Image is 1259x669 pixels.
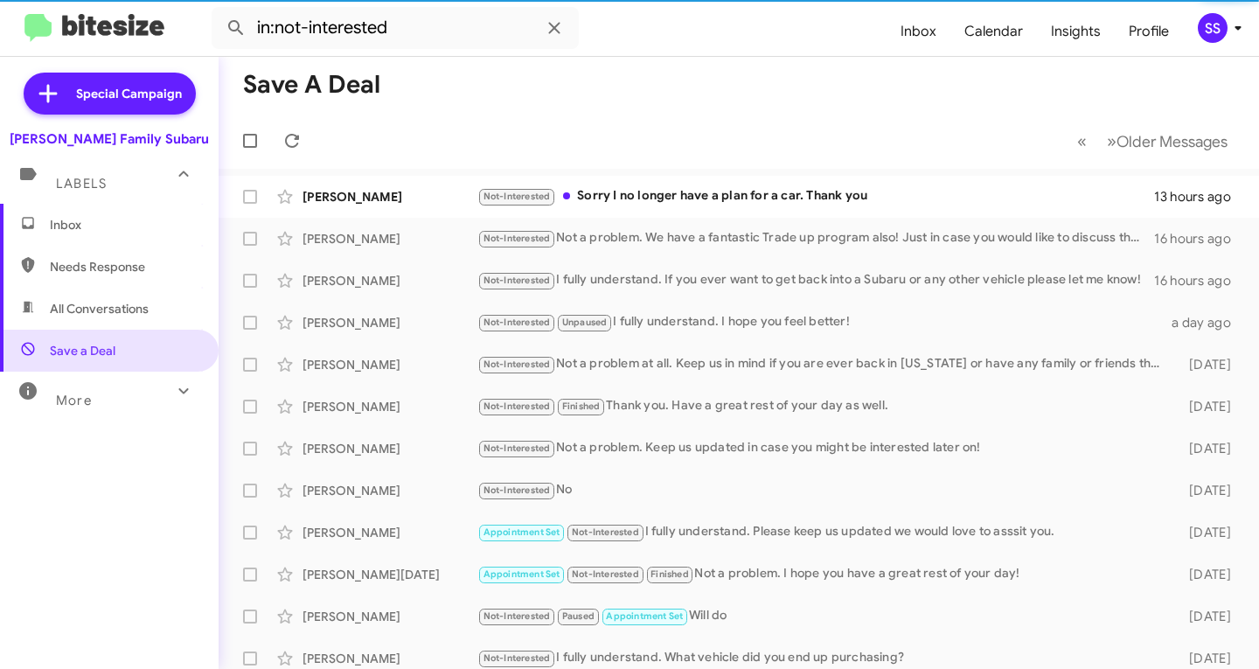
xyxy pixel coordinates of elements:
[483,275,551,286] span: Not-Interested
[477,396,1169,416] div: Thank you. Have a great rest of your day as well.
[303,356,477,373] div: [PERSON_NAME]
[1198,13,1228,43] div: SS
[477,312,1169,332] div: I fully understand. I hope you feel better!
[56,176,107,192] span: Labels
[1115,6,1183,57] a: Profile
[477,270,1154,290] div: I fully understand. If you ever want to get back into a Subaru or any other vehicle please let me...
[477,354,1169,374] div: Not a problem at all. Keep us in mind if you are ever back in [US_STATE] or have any family or fr...
[212,7,579,49] input: Search
[562,317,608,328] span: Unpaused
[477,564,1169,584] div: Not a problem. I hope you have a great rest of your day!
[483,526,560,538] span: Appointment Set
[1169,356,1245,373] div: [DATE]
[56,393,92,408] span: More
[477,648,1169,668] div: I fully understand. What vehicle did you end up purchasing?
[303,188,477,206] div: [PERSON_NAME]
[303,608,477,625] div: [PERSON_NAME]
[477,480,1169,500] div: No
[1107,130,1116,152] span: »
[950,6,1037,57] a: Calendar
[1154,272,1245,289] div: 16 hours ago
[1169,566,1245,583] div: [DATE]
[10,130,209,148] div: [PERSON_NAME] Family Subaru
[1037,6,1115,57] a: Insights
[1169,608,1245,625] div: [DATE]
[1169,482,1245,499] div: [DATE]
[303,566,477,583] div: [PERSON_NAME][DATE]
[50,342,115,359] span: Save a Deal
[243,71,380,99] h1: Save a Deal
[483,233,551,244] span: Not-Interested
[303,230,477,247] div: [PERSON_NAME]
[1116,132,1228,151] span: Older Messages
[483,610,551,622] span: Not-Interested
[477,522,1169,542] div: I fully understand. Please keep us updated we would love to asssit you.
[1169,398,1245,415] div: [DATE]
[477,438,1169,458] div: Not a problem. Keep us updated in case you might be interested later on!
[1077,130,1087,152] span: «
[572,568,639,580] span: Not-Interested
[1067,123,1097,159] button: Previous
[24,73,196,115] a: Special Campaign
[606,610,683,622] span: Appointment Set
[1169,314,1245,331] div: a day ago
[303,440,477,457] div: [PERSON_NAME]
[303,314,477,331] div: [PERSON_NAME]
[1154,230,1245,247] div: 16 hours ago
[477,186,1154,206] div: Sorry I no longer have a plan for a car. Thank you
[483,359,551,370] span: Not-Interested
[887,6,950,57] a: Inbox
[483,484,551,496] span: Not-Interested
[562,401,601,412] span: Finished
[483,317,551,328] span: Not-Interested
[50,258,198,275] span: Needs Response
[1169,524,1245,541] div: [DATE]
[1169,650,1245,667] div: [DATE]
[303,482,477,499] div: [PERSON_NAME]
[572,526,639,538] span: Not-Interested
[483,568,560,580] span: Appointment Set
[50,216,198,233] span: Inbox
[1068,123,1238,159] nav: Page navigation example
[483,652,551,664] span: Not-Interested
[303,272,477,289] div: [PERSON_NAME]
[1096,123,1238,159] button: Next
[562,610,595,622] span: Paused
[303,398,477,415] div: [PERSON_NAME]
[477,228,1154,248] div: Not a problem. We have a fantastic Trade up program also! Just in case you would like to discuss ...
[650,568,689,580] span: Finished
[1169,440,1245,457] div: [DATE]
[1183,13,1240,43] button: SS
[76,85,182,102] span: Special Campaign
[50,300,149,317] span: All Conversations
[483,443,551,454] span: Not-Interested
[1154,188,1245,206] div: 13 hours ago
[477,606,1169,626] div: Will do
[303,650,477,667] div: [PERSON_NAME]
[303,524,477,541] div: [PERSON_NAME]
[483,401,551,412] span: Not-Interested
[483,191,551,202] span: Not-Interested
